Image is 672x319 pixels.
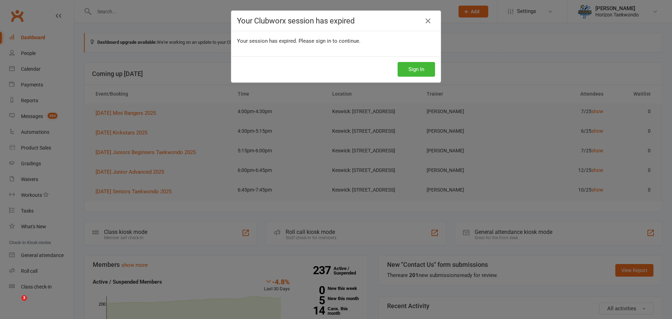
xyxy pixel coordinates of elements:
a: Close [422,15,434,27]
h4: Your Clubworx session has expired [237,16,435,25]
span: Your session has expired. Please sign in to continue. [237,38,360,44]
span: 3 [21,295,27,301]
button: Sign In [398,62,435,77]
iframe: Intercom live chat [7,295,24,312]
